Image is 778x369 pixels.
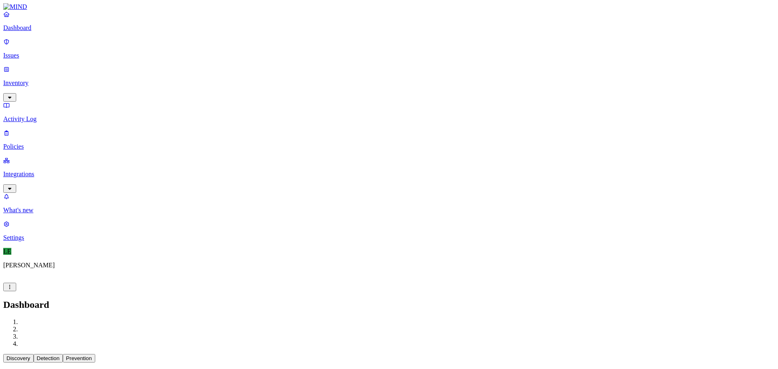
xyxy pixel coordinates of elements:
p: Inventory [3,79,775,87]
p: Issues [3,52,775,59]
h2: Dashboard [3,299,775,310]
p: Activity Log [3,115,775,123]
p: Integrations [3,171,775,178]
span: LE [3,248,11,255]
p: Policies [3,143,775,150]
a: Integrations [3,157,775,192]
a: MIND [3,3,775,11]
button: Discovery [3,354,34,363]
a: Dashboard [3,11,775,32]
a: Issues [3,38,775,59]
a: Policies [3,129,775,150]
a: Activity Log [3,102,775,123]
button: Prevention [63,354,95,363]
p: [PERSON_NAME] [3,262,775,269]
a: Settings [3,220,775,241]
p: What's new [3,207,775,214]
p: Dashboard [3,24,775,32]
a: What's new [3,193,775,214]
button: Detection [34,354,63,363]
img: MIND [3,3,27,11]
a: Inventory [3,66,775,100]
p: Settings [3,234,775,241]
